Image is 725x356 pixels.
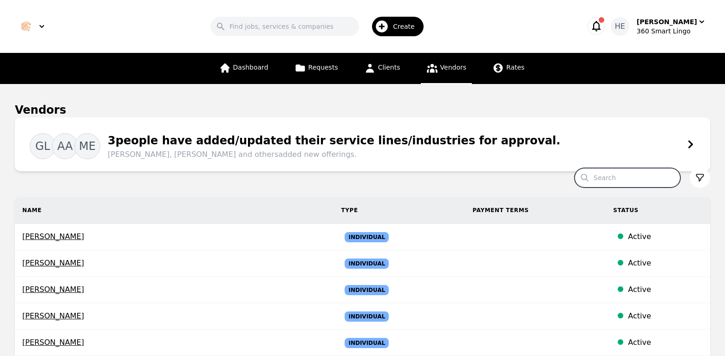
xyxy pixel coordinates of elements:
[345,232,389,242] span: Individual
[628,258,703,269] div: Active
[210,17,359,36] input: Find jobs, services & companies
[359,13,429,40] button: Create
[345,338,389,348] span: Individual
[359,53,406,84] a: Clients
[22,337,326,348] span: [PERSON_NAME]
[19,19,33,34] img: Logo
[606,197,710,224] th: Status
[57,139,73,154] span: AA
[440,64,466,71] span: Vendors
[15,103,66,117] h1: Vendors
[690,168,710,188] button: Filter
[22,311,326,322] span: [PERSON_NAME]
[35,139,50,154] span: GL
[506,64,524,71] span: Rates
[22,284,326,295] span: [PERSON_NAME]
[487,53,530,84] a: Rates
[637,26,706,36] div: 360 Smart Lingo
[393,22,421,31] span: Create
[628,311,703,322] div: Active
[575,168,680,188] input: Search
[628,284,703,295] div: Active
[79,139,96,154] span: ME
[611,17,706,36] button: HE[PERSON_NAME]360 Smart Lingo
[15,197,333,224] th: Name
[289,53,344,84] a: Requests
[214,53,274,84] a: Dashboard
[333,197,465,224] th: Type
[637,17,697,26] div: [PERSON_NAME]
[628,337,703,348] div: Active
[22,258,326,269] span: [PERSON_NAME]
[628,231,703,242] div: Active
[378,64,400,71] span: Clients
[345,285,389,295] span: Individual
[108,149,561,160] span: [PERSON_NAME], [PERSON_NAME] and others added new offerings.
[100,132,561,160] div: 3 people have added/updated their service lines/industries for approval.
[345,311,389,322] span: Individual
[615,21,625,32] span: HE
[465,197,606,224] th: Payment Terms
[345,259,389,269] span: Individual
[421,53,472,84] a: Vendors
[22,231,326,242] span: [PERSON_NAME]
[233,64,268,71] span: Dashboard
[308,64,338,71] span: Requests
